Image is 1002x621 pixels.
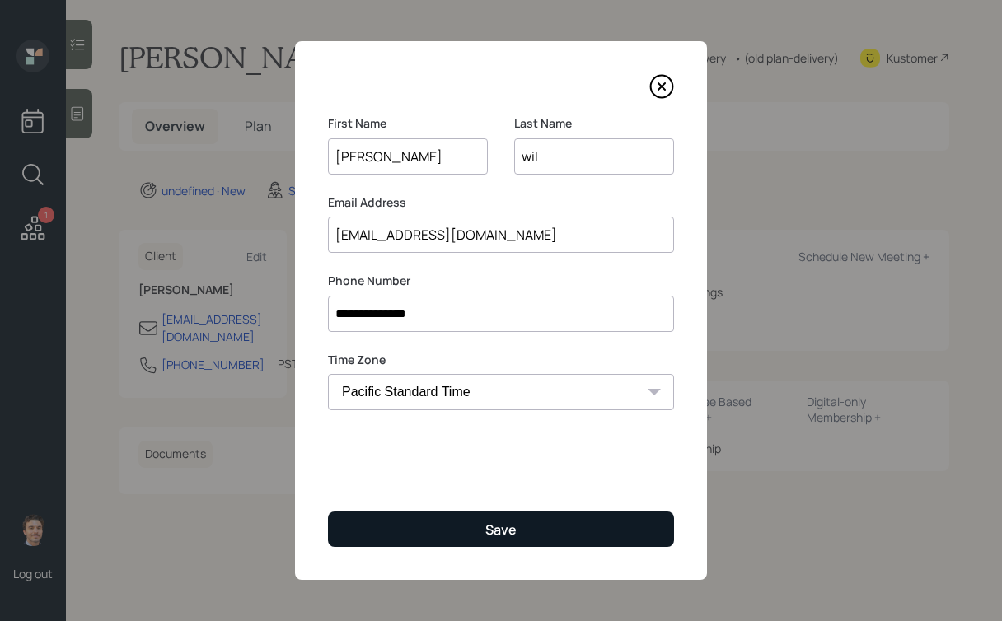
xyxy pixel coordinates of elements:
label: Phone Number [328,273,674,289]
button: Save [328,511,674,547]
div: Save [485,521,517,539]
label: Last Name [514,115,674,132]
label: First Name [328,115,488,132]
label: Email Address [328,194,674,211]
label: Time Zone [328,352,674,368]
